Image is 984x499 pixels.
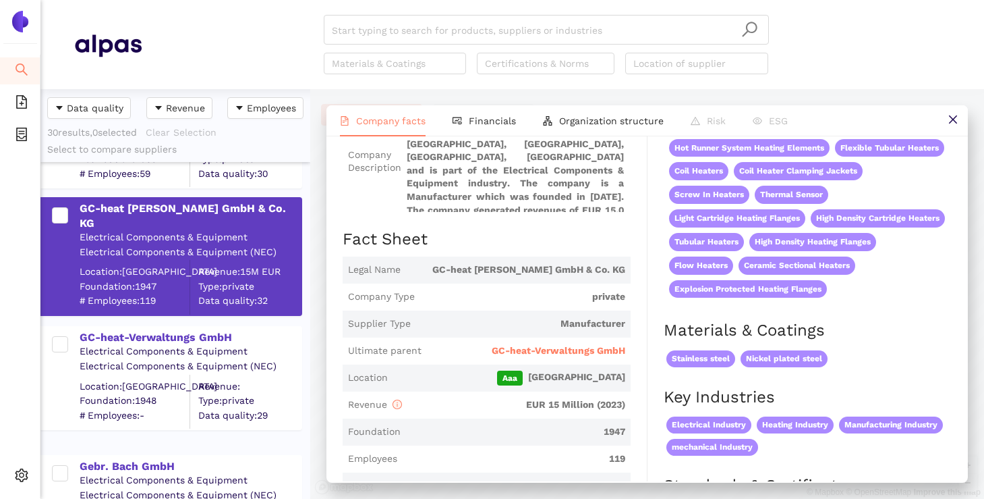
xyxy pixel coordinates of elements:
[739,257,855,275] span: Ceramic Sectional Heaters
[691,116,700,126] span: warning
[559,115,664,126] span: Organization structure
[198,394,301,408] span: Type: private
[669,139,830,157] span: Hot Runner System Heating Elements
[543,116,552,126] span: apartment
[348,425,401,439] span: Foundation
[492,344,625,358] span: GC-heat-Verwaltungs GmbH
[707,115,726,126] span: Risk
[227,97,303,119] button: caret-downEmployees
[403,452,625,466] span: 119
[453,116,462,126] span: fund-view
[390,479,625,493] span: [STREET_ADDRESS]
[835,139,944,157] span: Flexible Tubular Heaters
[198,167,301,180] span: Data quality: 30
[769,115,788,126] span: ESG
[734,162,863,180] span: Coil Heater Clamping Jackets
[80,153,190,166] span: Foundation: 1950
[47,127,137,138] span: 30 results, 0 selected
[348,317,411,331] span: Supplier Type
[741,21,758,38] span: search
[669,280,827,298] span: Explosion Protected Heating Flanges
[416,317,625,331] span: Manufacturer
[15,58,28,85] span: search
[80,280,190,293] span: Foundation: 1947
[937,105,968,136] button: close
[669,209,805,228] span: Light Cartridge Heating Flanges
[166,101,205,115] span: Revenue
[146,97,212,119] button: caret-downRevenue
[198,294,301,308] span: Data quality: 32
[348,344,422,358] span: Ultimate parent
[393,371,625,386] span: [GEOGRAPHIC_DATA]
[80,245,301,259] div: Electrical Components & Equipment (NEC)
[753,116,762,126] span: eye
[47,143,303,157] div: Select to compare suppliers
[198,379,301,393] div: Revenue:
[406,263,625,277] span: GC-heat [PERSON_NAME] GmbH & Co. KG
[420,290,625,304] span: private
[74,28,142,62] img: Homepage
[80,379,190,393] div: Location: [GEOGRAPHIC_DATA]
[811,209,945,228] span: High Density Cartridge Heaters
[80,167,190,180] span: # Employees: 59
[497,371,523,386] span: Aaa
[669,233,744,251] span: Tubular Heaters
[55,103,64,114] span: caret-down
[198,153,301,166] span: Type: private
[198,265,301,279] div: Revenue: 15M EUR
[80,231,301,244] div: Electrical Components & Equipment
[145,122,225,143] button: Clear Selection
[80,459,301,474] div: Gebr. Bach GmbH
[666,439,758,456] span: mechanical Industry
[348,479,385,493] span: Address
[80,330,301,345] div: GC-heat-Verwaltungs GmbH
[348,149,401,175] span: Company Description
[741,350,828,367] span: Nickel plated steel
[669,162,728,180] span: Coil Heaters
[749,233,876,251] span: High Density Heating Flanges
[15,123,28,150] span: container
[247,101,296,115] span: Employees
[669,257,733,275] span: Flow Heaters
[80,409,190,422] span: # Employees: -
[340,116,349,126] span: file-text
[80,474,301,488] div: Electrical Components & Equipment
[343,228,631,251] h2: Fact Sheet
[469,115,516,126] span: Financials
[80,294,190,308] span: # Employees: 119
[198,280,301,293] span: Type: private
[839,417,943,434] span: Manufacturing Industry
[407,398,625,412] span: EUR 15 Million (2023)
[9,11,31,32] img: Logo
[80,201,301,232] div: GC-heat [PERSON_NAME] GmbH & Co. KG
[757,417,834,434] span: Heating Industry
[407,111,625,212] span: GC-heat [PERSON_NAME] GmbH & Co. KG is a private company headquartered in [GEOGRAPHIC_DATA], [GEO...
[47,97,131,119] button: caret-downData quality
[356,115,426,126] span: Company facts
[348,399,402,410] span: Revenue
[348,371,388,385] span: Location
[15,90,28,117] span: file-add
[80,394,190,408] span: Foundation: 1948
[80,360,301,373] div: Electrical Components & Equipment (NEC)
[348,452,397,466] span: Employees
[666,350,735,367] span: Stainless steel
[80,345,301,359] div: Electrical Components & Equipment
[666,417,751,434] span: Electrical Industry
[154,103,163,114] span: caret-down
[80,265,190,279] div: Location: [GEOGRAPHIC_DATA]
[67,101,123,115] span: Data quality
[669,186,749,204] span: Screw In Heaters
[664,319,952,342] h2: Materials & Coatings
[664,386,952,409] h2: Key Industries
[664,475,952,498] h2: Standards & Certificates
[755,186,828,204] span: Thermal Sensor
[348,290,415,304] span: Company Type
[406,425,625,439] span: 1947
[235,103,244,114] span: caret-down
[15,464,28,491] span: setting
[948,114,958,125] span: close
[198,409,301,422] span: Data quality: 29
[348,263,401,277] span: Legal Name
[393,400,402,409] span: info-circle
